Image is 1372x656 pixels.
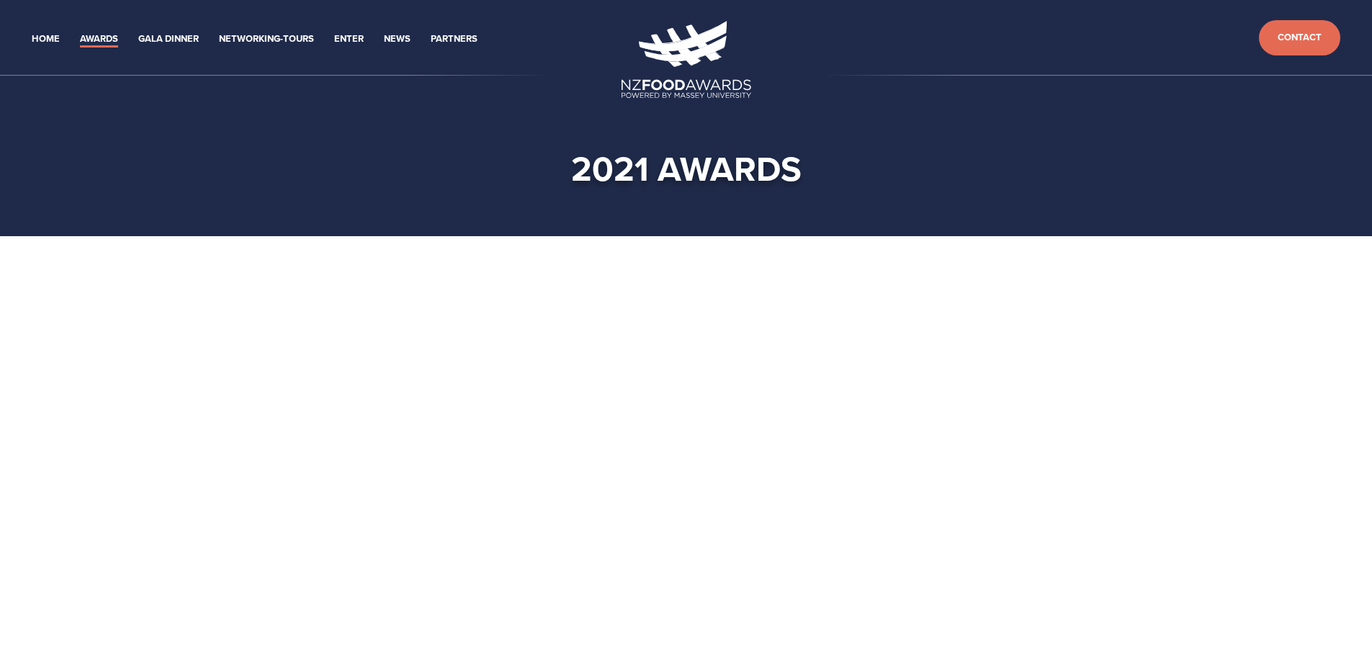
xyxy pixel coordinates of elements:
[138,31,199,48] a: Gala Dinner
[334,31,364,48] a: Enter
[384,31,411,48] a: News
[571,143,802,194] strong: 2021 AWARDS
[80,31,118,48] a: Awards
[32,31,60,48] a: Home
[431,31,477,48] a: Partners
[1259,20,1340,55] a: Contact
[219,31,314,48] a: Networking-Tours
